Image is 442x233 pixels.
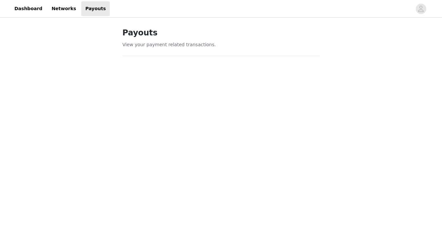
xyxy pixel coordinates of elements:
[123,27,320,39] h1: Payouts
[10,1,46,16] a: Dashboard
[81,1,110,16] a: Payouts
[418,4,424,14] div: avatar
[123,41,320,48] p: View your payment related transactions.
[48,1,80,16] a: Networks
